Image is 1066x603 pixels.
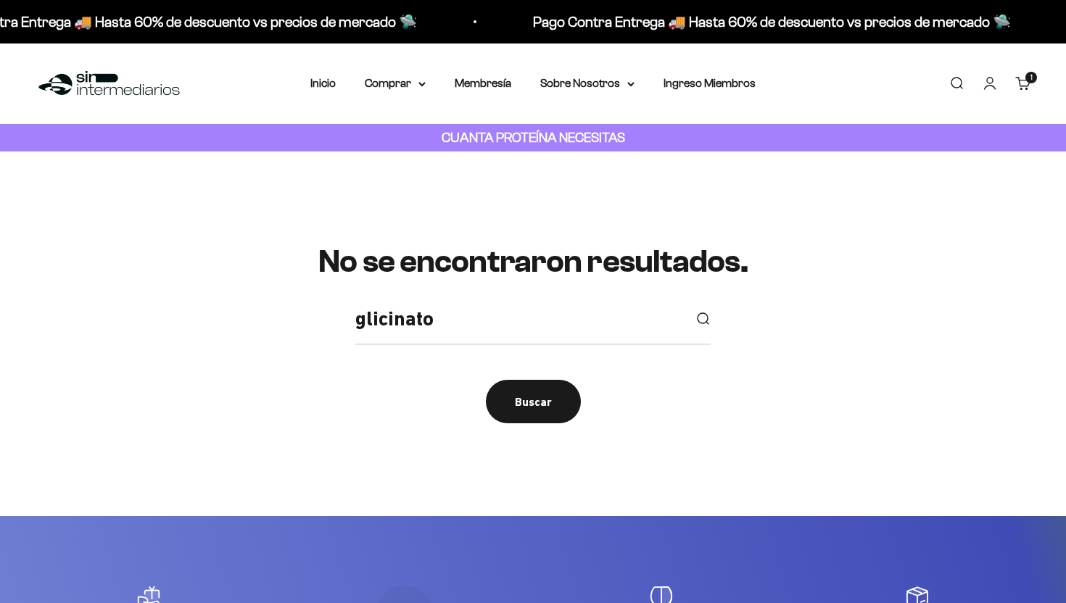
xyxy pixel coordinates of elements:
[486,380,581,423] button: Buscar
[540,74,635,93] summary: Sobre Nosotros
[365,74,426,93] summary: Comprar
[515,393,552,412] div: Buscar
[533,10,1011,33] p: Pago Contra Entrega 🚚 Hasta 60% de descuento vs precios de mercado 🛸
[355,303,683,336] input: Buscar
[442,130,625,145] strong: CUANTA PROTEÍNA NECESITAS
[1030,74,1033,81] span: 1
[455,77,511,89] a: Membresía
[318,244,747,279] h1: No se encontraron resultados.
[310,77,336,89] a: Inicio
[664,77,756,89] a: Ingreso Miembros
